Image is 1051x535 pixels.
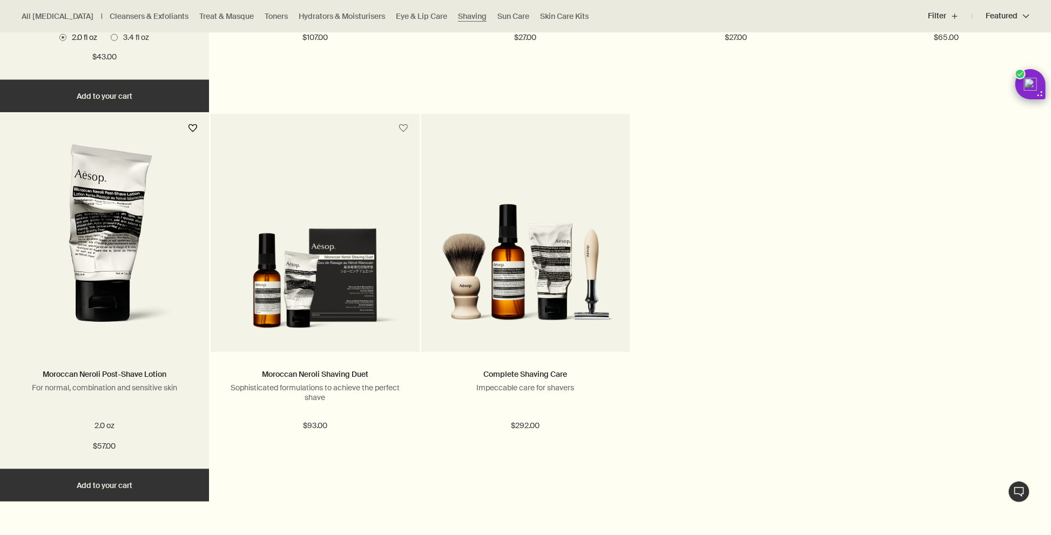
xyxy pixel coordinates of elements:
[437,383,614,392] p: Impeccable care for shavers
[265,11,288,22] a: Toners
[934,31,959,44] span: $65.00
[227,383,403,402] p: Sophisticated formulations to achieve the perfect shave
[93,440,116,453] span: $57.00
[66,32,97,42] span: 2.0 fl oz
[1008,481,1030,503] button: Live Assistance
[183,119,203,138] button: Save to cabinet
[396,11,447,22] a: Eye & Lip Care
[16,383,193,392] p: For normal, combination and sensitive skin
[199,11,254,22] a: Treat & Masque
[394,119,413,138] button: Save to cabinet
[262,369,368,379] a: Moroccan Neroli Shaving Duet
[211,143,420,352] a: Morocan Neroli Shaving Duet
[514,31,536,44] span: $27.00
[227,228,403,335] img: Morocan Neroli Shaving Duet
[92,51,117,64] span: $43.00
[725,31,747,44] span: $27.00
[483,369,567,379] a: Complete Shaving Care
[972,3,1029,29] button: Featured
[299,11,385,22] a: Hydrators & Moisturisers
[928,3,972,29] button: Filter
[118,32,149,42] span: 3.4 fl oz
[458,11,487,22] a: Shaving
[303,419,327,432] span: $93.00
[497,11,529,22] a: Sun Care
[23,143,186,336] img: Moroccan Neroli Post-Shave Lotion in aluminium tube
[540,11,589,22] a: Skin Care Kits
[302,31,328,44] span: $107.00
[511,419,540,432] span: $292.00
[110,11,188,22] a: Cleansers & Exfoliants
[43,369,166,379] a: Moroccan Neroli Post-Shave Lotion
[22,11,93,22] a: All [MEDICAL_DATA]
